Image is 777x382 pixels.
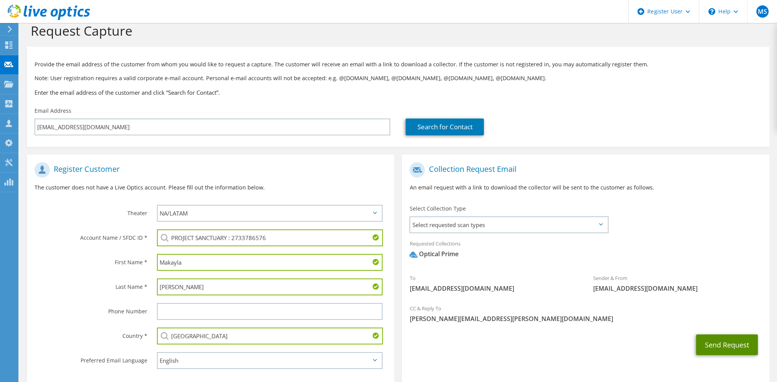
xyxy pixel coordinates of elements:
label: Select Collection Type [409,205,465,212]
div: To [402,270,586,296]
label: First Name * [35,254,147,266]
label: Last Name * [35,278,147,291]
h1: Collection Request Email [409,162,757,178]
h3: Enter the email address of the customer and click “Search for Contact”. [35,88,762,97]
label: Preferred Email Language [35,352,147,364]
label: Country * [35,328,147,340]
p: Note: User registration requires a valid corporate e-mail account. Personal e-mail accounts will ... [35,74,762,82]
label: Email Address [35,107,71,115]
label: Theater [35,205,147,217]
label: Phone Number [35,303,147,315]
span: Select requested scan types [410,217,607,232]
span: MS [756,5,769,18]
label: Account Name / SFDC ID * [35,229,147,242]
span: [EMAIL_ADDRESS][DOMAIN_NAME] [409,284,578,293]
p: An email request with a link to download the collector will be sent to the customer as follows. [409,183,761,192]
div: Requested Collections [402,235,769,266]
p: The customer does not have a Live Optics account. Please fill out the information below. [35,183,386,192]
svg: \n [708,8,715,15]
p: Provide the email address of the customer from whom you would like to request a capture. The cust... [35,60,762,69]
span: [EMAIL_ADDRESS][DOMAIN_NAME] [593,284,762,293]
button: Send Request [696,334,758,355]
div: Sender & From [586,270,769,296]
span: [PERSON_NAME][EMAIL_ADDRESS][PERSON_NAME][DOMAIN_NAME] [409,314,761,323]
h1: Register Customer [35,162,383,178]
a: Search for Contact [406,119,484,135]
div: CC & Reply To [402,300,769,327]
div: Optical Prime [409,250,458,259]
h1: Request Capture [31,23,762,39]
